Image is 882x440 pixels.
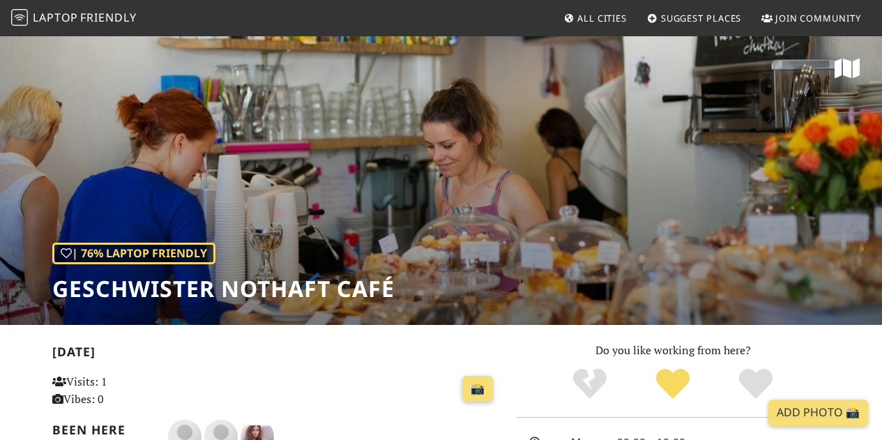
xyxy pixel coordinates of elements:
span: Friendly [80,10,136,25]
span: Laptop [33,10,78,25]
h2: [DATE] [52,344,499,365]
h1: Geschwister Nothaft Café [52,275,395,302]
span: All Cities [577,12,627,24]
a: Add Photo 📸 [768,400,868,426]
div: No [549,367,632,402]
p: Visits: 1 Vibes: 0 [52,373,190,409]
div: Definitely! [714,367,797,402]
div: Yes [632,367,715,402]
a: LaptopFriendly LaptopFriendly [11,6,137,31]
img: LaptopFriendly [11,9,28,26]
a: Join Community [756,6,867,31]
h2: Been here [52,423,151,437]
span: Suggest Places [661,12,742,24]
span: Join Community [775,12,861,24]
a: Suggest Places [641,6,747,31]
a: All Cities [558,6,632,31]
div: | 76% Laptop Friendly [52,243,215,265]
p: Do you like working from here? [516,342,830,360]
a: 📸 [462,376,493,402]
